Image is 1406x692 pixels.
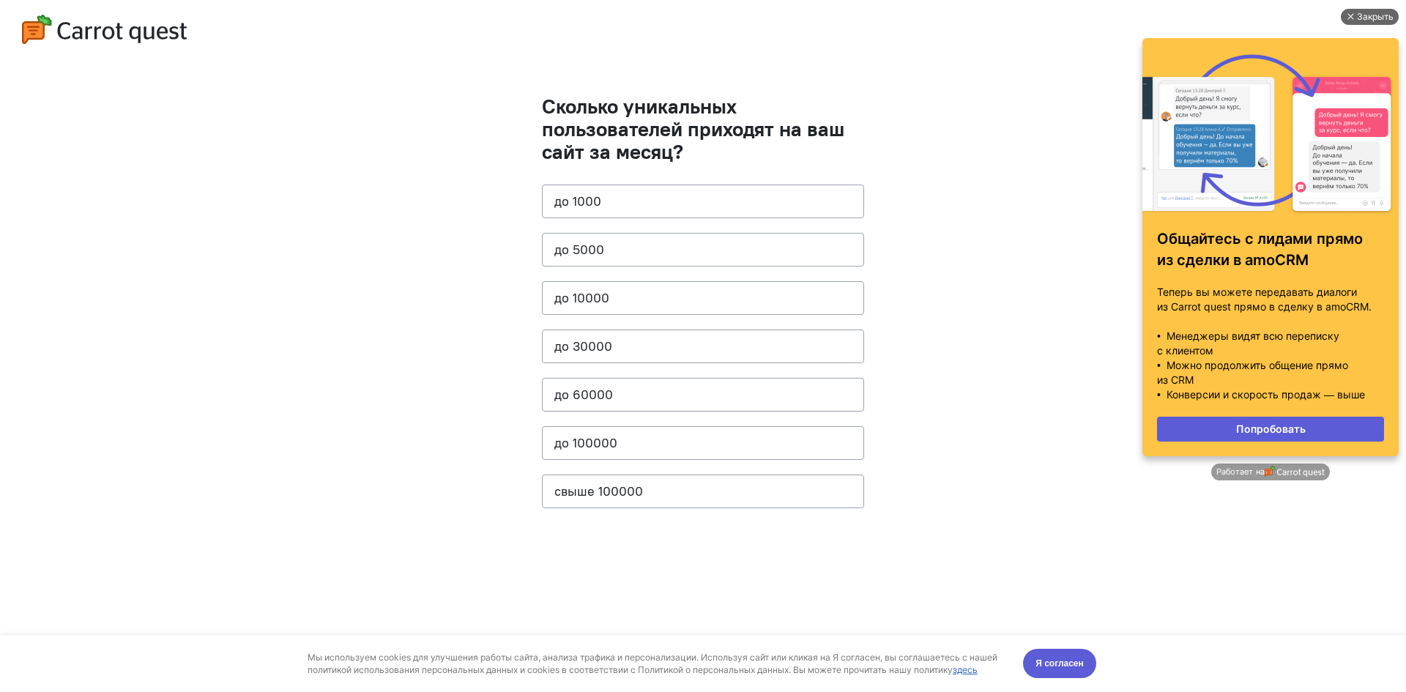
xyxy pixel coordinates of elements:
strong: прямо [182,230,228,248]
img: logo [130,466,190,478]
button: свыше 100000 [542,475,864,508]
span: Я согласен [1035,21,1084,36]
p: Теперь вы можете передавать диалоги из Carrot quest прямо в сделку в amoCRM. [22,285,249,314]
a: Работает на [76,464,194,480]
p: с клиентом [22,343,249,358]
h1: Сколько уникальных пользователей приходят на ваш сайт за месяц? [542,95,864,163]
strong: из сделки в amoCRM [22,251,174,269]
button: до 100000 [542,426,864,460]
p: из CRM [22,373,249,387]
button: до 5000 [542,233,864,267]
a: здесь [953,29,978,40]
button: Я согласен [1023,14,1096,43]
div: Закрыть [222,9,258,25]
p: • Менеджеры видят всю переписку [22,329,249,343]
p: • Конверсии и скорость продаж — выше [22,387,249,402]
span: Работает на [81,466,129,477]
img: logo [22,15,187,44]
p: • Можно продолжить общение прямо [22,358,249,373]
div: Мы используем cookies для улучшения работы сайта, анализа трафика и персонализации. Используя сай... [308,16,1006,41]
strong: Общайтесь с лидами [22,230,177,248]
button: до 60000 [542,378,864,412]
button: до 30000 [542,330,864,363]
button: до 1000 [542,185,864,218]
button: до 10000 [542,281,864,315]
a: Попробовать [22,417,249,442]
